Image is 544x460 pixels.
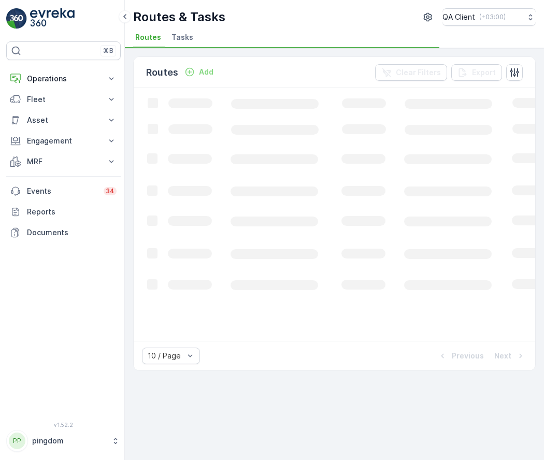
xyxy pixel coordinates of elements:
[103,47,113,55] p: ⌘B
[6,422,121,428] span: v 1.52.2
[6,131,121,151] button: Engagement
[106,187,114,195] p: 34
[442,12,475,22] p: QA Client
[452,351,484,361] p: Previous
[135,32,161,42] span: Routes
[27,227,117,238] p: Documents
[199,67,213,77] p: Add
[27,115,100,125] p: Asset
[6,8,27,29] img: logo
[6,202,121,222] a: Reports
[27,156,100,167] p: MRF
[375,64,447,81] button: Clear Filters
[451,64,502,81] button: Export
[171,32,193,42] span: Tasks
[436,350,485,362] button: Previous
[27,186,97,196] p: Events
[6,68,121,89] button: Operations
[472,67,496,78] p: Export
[494,351,511,361] p: Next
[27,136,100,146] p: Engagement
[146,65,178,80] p: Routes
[27,74,100,84] p: Operations
[27,207,117,217] p: Reports
[479,13,506,21] p: ( +03:00 )
[6,430,121,452] button: PPpingdom
[27,94,100,105] p: Fleet
[133,9,225,25] p: Routes & Tasks
[180,66,218,78] button: Add
[30,8,75,29] img: logo_light-DOdMpM7g.png
[442,8,536,26] button: QA Client(+03:00)
[396,67,441,78] p: Clear Filters
[6,110,121,131] button: Asset
[6,151,121,172] button: MRF
[493,350,527,362] button: Next
[6,222,121,243] a: Documents
[9,433,25,449] div: PP
[6,89,121,110] button: Fleet
[6,181,121,202] a: Events34
[32,436,106,446] p: pingdom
